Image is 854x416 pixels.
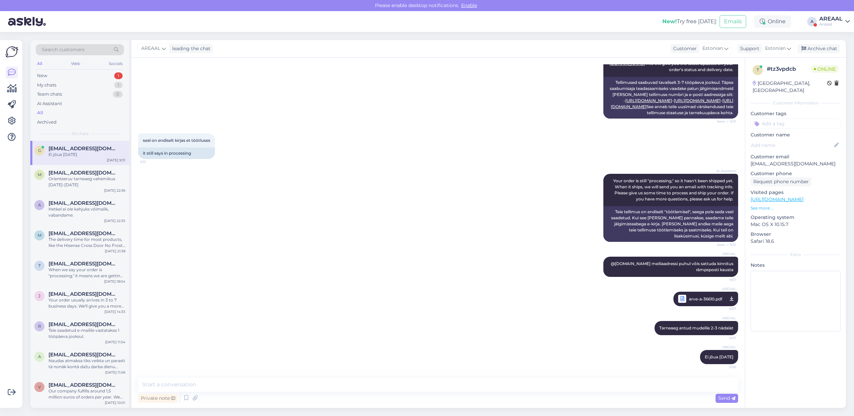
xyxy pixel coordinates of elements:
[711,119,736,124] span: Seen ✓ 9:31
[753,80,827,94] div: [GEOGRAPHIC_DATA], [GEOGRAPHIC_DATA]
[70,59,82,68] div: Web
[711,316,736,321] span: AREAAL
[751,131,841,138] p: Customer name
[114,72,123,79] div: 1
[751,170,841,177] p: Customer phone
[49,382,119,388] span: veste4@inbox.lv
[711,305,736,313] span: 9:57
[104,279,125,284] div: [DATE] 18:04
[105,249,125,254] div: [DATE] 21:38
[751,189,841,196] p: Visited pages
[797,44,840,53] div: Archive chat
[37,82,56,89] div: My chats
[104,218,125,223] div: [DATE] 22:35
[807,17,817,26] div: A
[38,233,41,238] span: m
[38,148,41,153] span: g
[603,77,738,119] div: Tellimused saabuvad tavaliselt 3-7 tööpäeva jooksul. Täpse saabumisaja teadasaamiseks vaadake pal...
[42,46,85,53] span: Search customers
[757,67,759,72] span: t
[662,18,677,25] b: New!
[751,221,841,228] p: Mac OS X 10.15.7
[38,202,41,207] span: a
[37,72,47,79] div: New
[138,148,215,159] div: it still says in processing
[613,178,734,201] span: Your order is still "processing," so it hasn't been shipped yet. When it ships, we will send you ...
[37,91,62,98] div: Team chats
[819,16,850,27] a: AREAALAreaal
[751,214,841,221] p: Operating system
[673,292,738,306] a: AREAALarve-a-36610.pdf9:57
[751,205,841,211] p: See more ...
[49,146,119,152] span: gerto.siiner@gmail.com
[49,267,125,279] div: When we say your order is "processing," it means we are getting it ready to send to you. This inc...
[49,206,125,218] div: Hetkel ei ole kahjuks võimalik, vabandame.
[49,297,125,309] div: Your order usually arrives in 3 to 7 business days. We'll give you a more exact date when it's sh...
[169,45,211,52] div: leading the chat
[751,119,841,129] input: Add a tag
[107,59,124,68] div: Socials
[49,291,119,297] span: jelena.fironova@gmail.com
[711,251,736,256] span: AREAAL
[711,168,736,173] span: AI Assistant
[662,18,717,26] div: Try free [DATE]:
[38,293,40,298] span: j
[811,65,839,73] span: Online
[49,230,119,236] span: mait.larionov@gmail.com
[625,98,672,103] a: [URL][DOMAIN_NAME]
[49,236,125,249] div: The delivery time for most products, like the Hisense Cross Door No Frost refrigerator, is usuall...
[765,45,786,52] span: Estonian
[751,262,841,269] p: Notes
[143,138,210,143] span: seal on endiselt kirjas et töötluses
[105,370,125,375] div: [DATE] 11:06
[49,358,125,370] div: Naudas atmaksa tiks veikta un parasti tā nonāk kontā dažu darba dienu laikā.
[767,65,811,73] div: # tz3vpdcb
[105,400,125,405] div: [DATE] 10:01
[49,327,125,340] div: Teie saadetud e-mailile vastatakse 1 tööpäeva jooksul.
[113,91,123,98] div: 0
[37,109,43,116] div: All
[674,98,721,103] a: [URL][DOMAIN_NAME]
[603,206,738,242] div: Teie tellimus on endiselt "töötlemisel", seega pole seda veel saadetud. Kui see [PERSON_NAME] pan...
[37,100,62,107] div: AI Assistant
[138,394,178,403] div: Private note
[71,131,89,137] span: All chats
[114,82,123,89] div: 1
[819,16,843,22] div: AREAAL
[751,238,841,245] p: Safari 18.6
[49,152,125,158] div: Ei jõua [DATE]
[751,141,833,149] input: Add name
[459,2,479,8] span: Enable
[49,352,119,358] span: alenbilde@yahoo.com
[104,188,125,193] div: [DATE] 22:36
[38,324,41,329] span: r
[37,119,57,126] div: Archived
[49,170,119,176] span: Minipicto9@gmail.com
[711,277,736,282] span: 9:57
[107,158,125,163] div: [DATE] 9:31
[49,200,119,206] span: aulikilk@gmail.com
[751,252,841,258] div: Extra
[5,45,18,58] img: Askly Logo
[141,45,160,52] span: AREAAL
[754,15,791,28] div: Online
[38,354,41,359] span: a
[711,242,736,247] span: Seen ✓ 9:31
[38,384,41,389] span: v
[751,153,841,160] p: Customer email
[751,160,841,167] p: [EMAIL_ADDRESS][DOMAIN_NAME]
[705,354,733,359] span: Ei jõua [DATE]
[737,45,759,52] div: Support
[140,159,165,164] span: 9:31
[611,261,734,272] span: @[DOMAIN_NAME] meiliaadressi puhul võis sattuda kinnitus rämpsposti kausta
[38,263,41,268] span: t
[711,345,736,350] span: AREAAL
[670,45,697,52] div: Customer
[720,15,746,28] button: Emails
[751,110,841,117] p: Customer tags
[751,196,803,202] a: [URL][DOMAIN_NAME]
[751,177,812,186] div: Request phone number
[711,364,736,370] span: 9:58
[49,176,125,188] div: Orienteeruv tarneaeg vahemikus [DATE]-[DATE]
[711,335,736,341] span: 9:57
